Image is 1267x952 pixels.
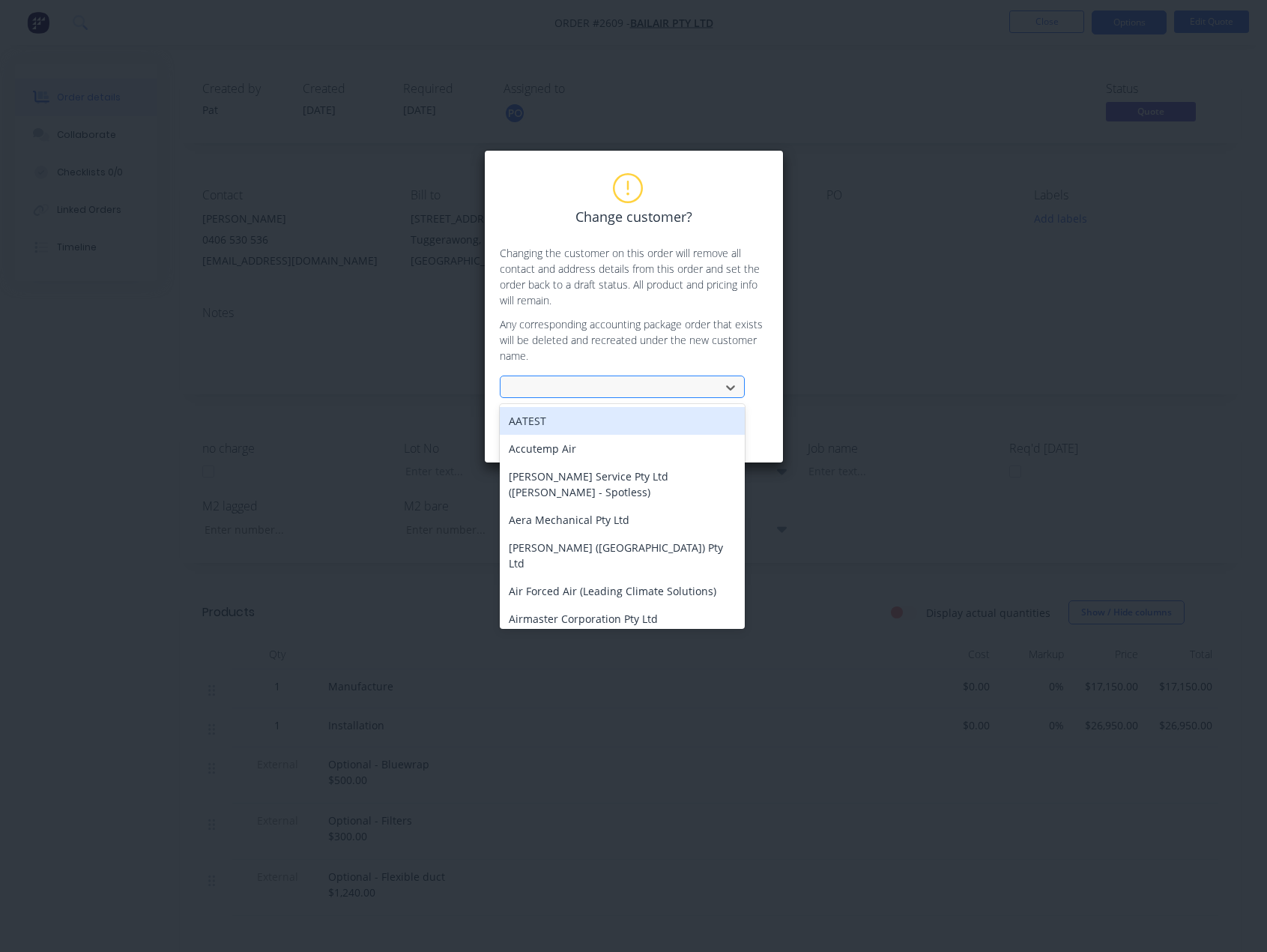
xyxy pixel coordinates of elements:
[500,506,745,534] div: Aera Mechanical Pty Ltd
[500,435,745,463] div: Accutemp Air
[575,207,692,227] span: Change customer?
[500,463,745,506] div: [PERSON_NAME] Service Pty Ltd ([PERSON_NAME] - Spotless)
[500,534,745,577] div: [PERSON_NAME] ([GEOGRAPHIC_DATA]) Pty Ltd
[500,316,768,364] p: Any corresponding accounting package order that exists will be deleted and recreated under the ne...
[500,577,745,605] div: Air Forced Air (Leading Climate Solutions)
[500,407,745,435] div: AATEST
[500,605,745,633] div: Airmaster Corporation Pty Ltd
[500,245,768,308] p: Changing the customer on this order will remove all contact and address details from this order a...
